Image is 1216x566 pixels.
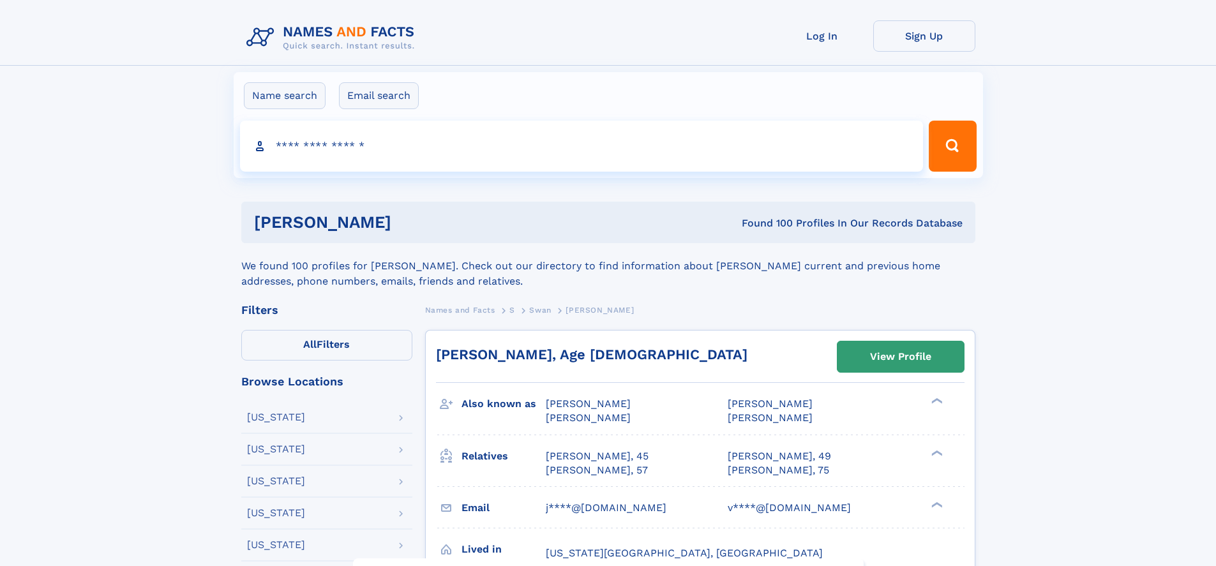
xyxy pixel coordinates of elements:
span: [US_STATE][GEOGRAPHIC_DATA], [GEOGRAPHIC_DATA] [546,547,823,559]
a: View Profile [837,341,964,372]
a: [PERSON_NAME], 49 [728,449,831,463]
span: [PERSON_NAME] [728,398,813,410]
h3: Lived in [462,539,546,560]
div: Filters [241,304,412,316]
label: Email search [339,82,419,109]
div: [US_STATE] [247,444,305,454]
span: [PERSON_NAME] [728,412,813,424]
a: S [509,302,515,318]
button: Search Button [929,121,976,172]
a: Sign Up [873,20,975,52]
div: View Profile [870,342,931,371]
h3: Also known as [462,393,546,415]
span: S [509,306,515,315]
div: Browse Locations [241,376,412,387]
a: Log In [771,20,873,52]
a: Swan [529,302,551,318]
label: Filters [241,330,412,361]
a: [PERSON_NAME], 75 [728,463,829,477]
label: Name search [244,82,326,109]
div: [US_STATE] [247,540,305,550]
div: ❯ [928,500,943,509]
div: Found 100 Profiles In Our Records Database [566,216,963,230]
div: ❯ [928,449,943,457]
h1: [PERSON_NAME] [254,214,567,230]
div: ❯ [928,397,943,405]
a: [PERSON_NAME], Age [DEMOGRAPHIC_DATA] [436,346,747,362]
a: [PERSON_NAME], 45 [546,449,649,463]
div: [US_STATE] [247,412,305,422]
span: Swan [529,306,551,315]
span: [PERSON_NAME] [566,306,634,315]
div: We found 100 profiles for [PERSON_NAME]. Check out our directory to find information about [PERSO... [241,243,975,289]
span: [PERSON_NAME] [546,412,631,424]
span: [PERSON_NAME] [546,398,631,410]
a: [PERSON_NAME], 57 [546,463,648,477]
input: search input [240,121,924,172]
h3: Email [462,497,546,519]
img: Logo Names and Facts [241,20,425,55]
div: [US_STATE] [247,476,305,486]
h3: Relatives [462,445,546,467]
a: Names and Facts [425,302,495,318]
span: All [303,338,317,350]
div: [US_STATE] [247,508,305,518]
